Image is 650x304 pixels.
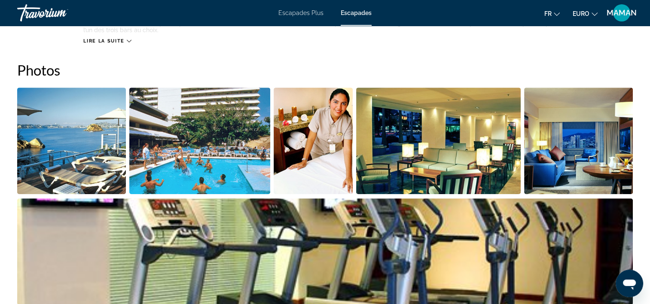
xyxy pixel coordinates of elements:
[356,87,521,195] button: Ouvrir le curseur d’image en plein écran
[607,9,637,17] span: MAMAN
[341,9,372,16] a: Escapades
[544,7,560,20] button: Changer la langue
[544,10,552,17] span: Fr
[610,4,633,22] button: Menu utilisateur
[573,10,589,17] span: EURO
[83,38,131,44] button: Lire la suite
[616,270,643,297] iframe: Bouton de lancement de la fenêtre de messagerie
[524,87,633,195] button: Ouvrir le curseur d’image en plein écran
[83,38,124,44] span: Lire la suite
[17,2,103,24] a: Travorium
[274,87,352,195] button: Ouvrir le curseur d’image en plein écran
[17,87,126,195] button: Ouvrir le curseur d’image en plein écran
[17,61,633,79] h2: Photos
[129,87,270,195] button: Ouvrir le curseur d’image en plein écran
[278,9,323,16] a: Escapades Plus
[573,7,598,20] button: Changer de devise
